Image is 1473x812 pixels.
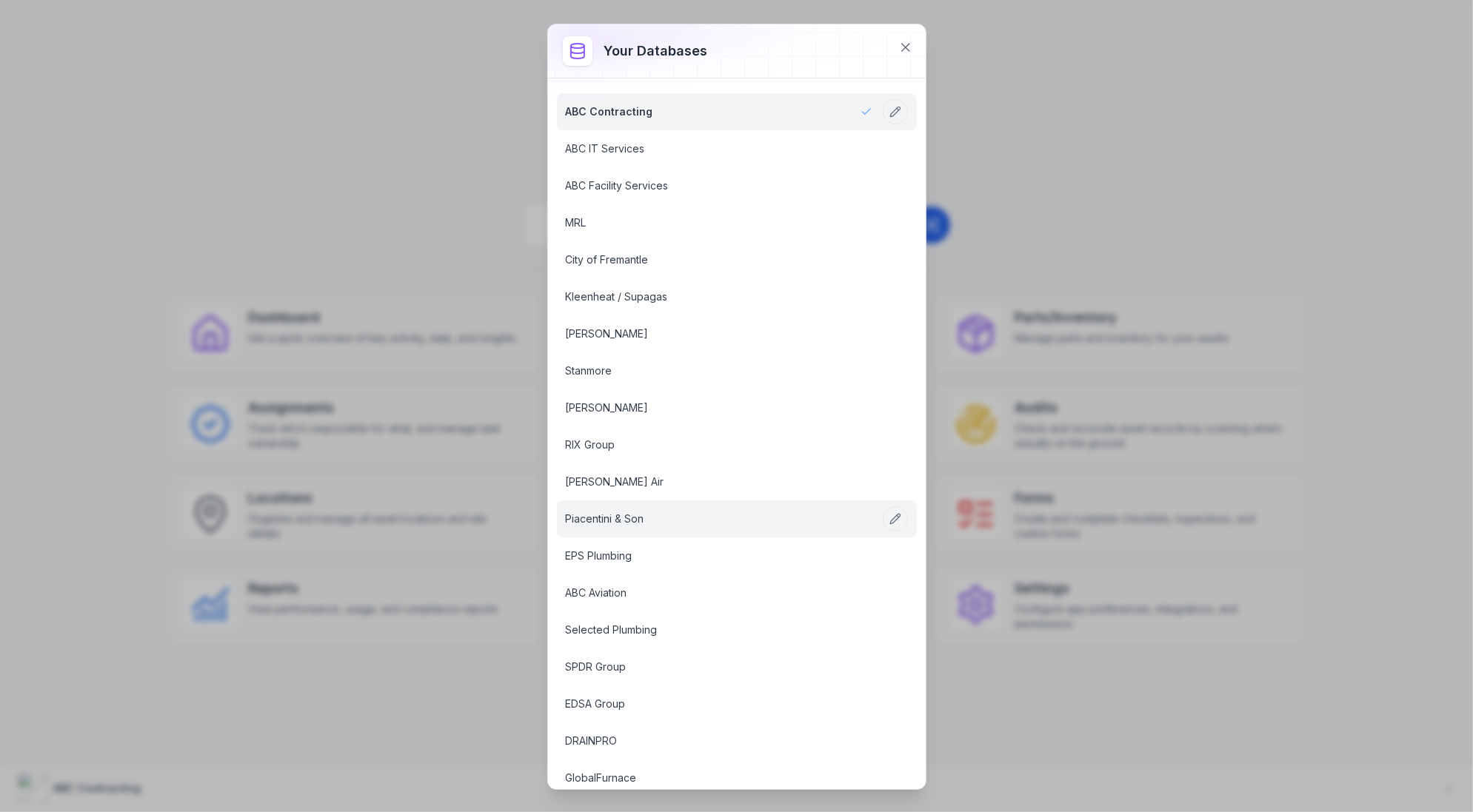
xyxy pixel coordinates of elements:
[566,363,872,378] a: Stanmore
[566,400,872,415] a: [PERSON_NAME]
[604,41,708,61] h3: Your databases
[566,104,872,119] a: ABC Contracting
[566,585,872,600] a: ABC Aviation
[566,771,872,785] a: GlobalFurnace
[566,474,872,489] a: [PERSON_NAME] Air
[566,437,872,452] a: RIX Group
[566,660,872,674] a: SPDR Group
[566,734,872,748] a: DRAINPRO
[566,215,872,230] a: MRL
[566,623,872,637] a: Selected Plumbing
[566,252,872,267] a: City of Fremantle
[566,548,872,563] a: EPS Plumbing
[566,141,872,156] a: ABC IT Services
[566,289,872,304] a: Kleenheat / Supagas
[566,697,872,711] a: EDSA Group
[566,511,872,526] a: Piacentini & Son
[566,326,872,341] a: [PERSON_NAME]
[566,178,872,193] a: ABC Facility Services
